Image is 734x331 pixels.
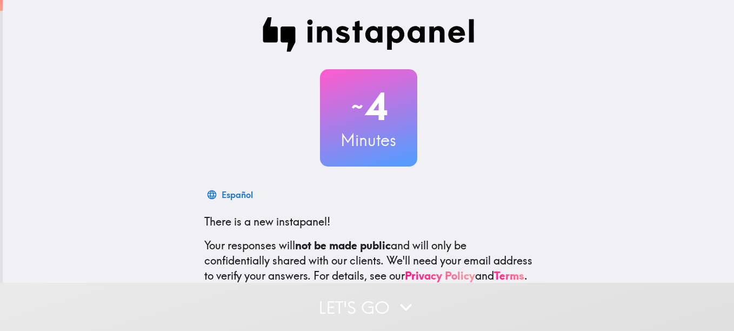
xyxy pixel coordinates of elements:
div: Español [222,187,253,202]
span: ~ [350,90,365,123]
span: There is a new instapanel! [204,215,330,228]
h3: Minutes [320,129,417,151]
button: Español [204,184,257,206]
p: Your responses will and will only be confidentially shared with our clients. We'll need your emai... [204,238,533,283]
b: not be made public [295,239,391,252]
img: Instapanel [263,17,475,52]
a: Privacy Policy [405,269,475,282]
h2: 4 [320,84,417,129]
a: Terms [494,269,524,282]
